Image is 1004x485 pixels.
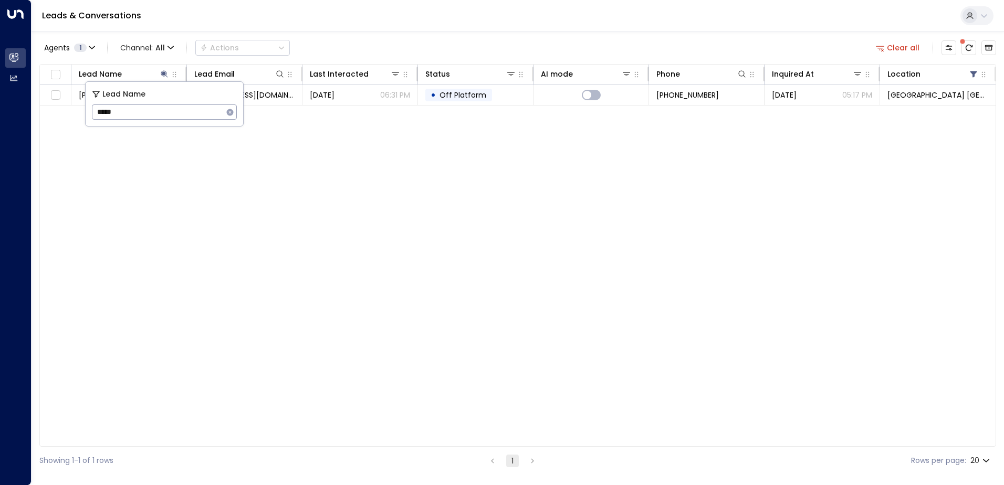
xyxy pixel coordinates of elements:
[942,40,956,55] button: Customize
[961,40,976,55] span: There are new threads available. Refresh the grid to view the latest updates.
[49,89,62,102] span: Toggle select row
[772,68,814,80] div: Inquired At
[116,40,178,55] span: Channel:
[981,40,996,55] button: Archived Leads
[310,68,401,80] div: Last Interacted
[842,90,872,100] p: 05:17 PM
[74,44,87,52] span: 1
[79,68,170,80] div: Lead Name
[541,68,573,80] div: AI mode
[425,68,450,80] div: Status
[200,43,239,52] div: Actions
[887,68,979,80] div: Location
[656,90,719,100] span: +447920511131
[486,454,539,467] nav: pagination navigation
[155,44,165,52] span: All
[44,44,70,51] span: Agents
[195,40,290,56] button: Actions
[116,40,178,55] button: Channel:All
[39,455,113,466] div: Showing 1-1 of 1 rows
[194,68,285,80] div: Lead Email
[39,40,99,55] button: Agents1
[194,68,235,80] div: Lead Email
[506,455,519,467] button: page 1
[310,90,334,100] span: Sep 19, 2025
[425,68,516,80] div: Status
[872,40,924,55] button: Clear all
[887,90,988,100] span: Space Station Castle Bromwich
[772,90,797,100] span: Sep 18, 2025
[310,68,369,80] div: Last Interacted
[911,455,966,466] label: Rows per page:
[887,68,921,80] div: Location
[970,453,992,468] div: 20
[194,90,295,100] span: kva90@hotmail.co.uk
[380,90,410,100] p: 06:31 PM
[195,40,290,56] div: Button group with a nested menu
[79,90,137,100] span: Katherine van Aardt
[42,9,141,22] a: Leads & Conversations
[656,68,680,80] div: Phone
[541,68,632,80] div: AI mode
[102,88,145,100] span: Lead Name
[49,68,62,81] span: Toggle select all
[440,90,486,100] span: Off Platform
[772,68,863,80] div: Inquired At
[79,68,122,80] div: Lead Name
[656,68,747,80] div: Phone
[431,86,436,104] div: •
